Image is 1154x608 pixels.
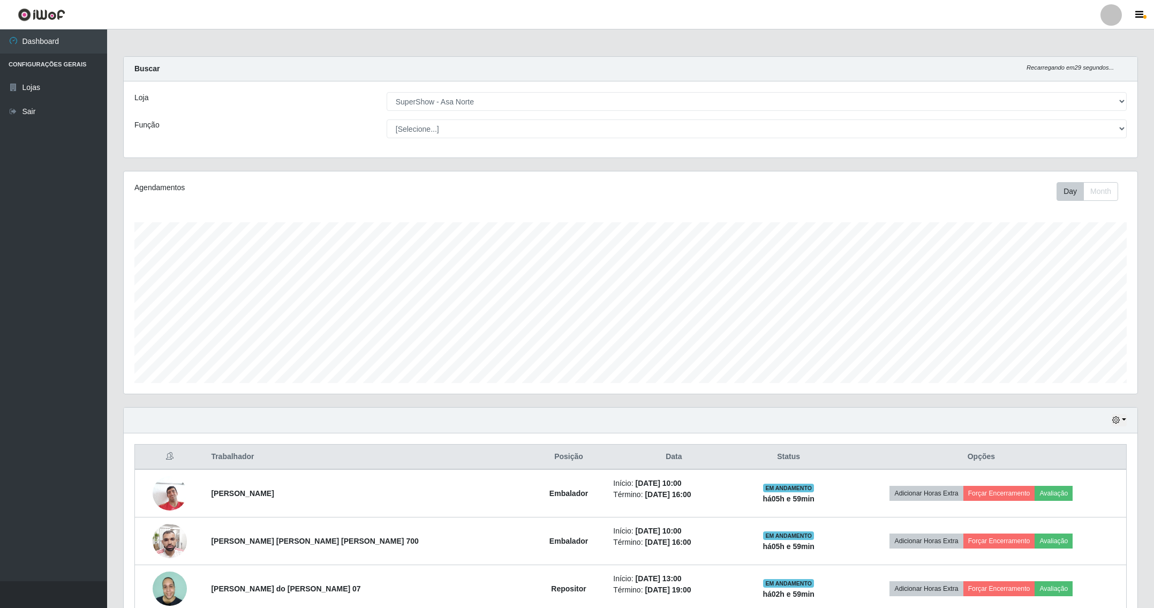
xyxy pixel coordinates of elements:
th: Status [741,445,836,470]
button: Avaliação [1035,581,1073,596]
li: Início: [613,526,734,537]
button: Adicionar Horas Extra [889,581,963,596]
button: Avaliação [1035,534,1073,549]
button: Avaliação [1035,486,1073,501]
strong: há 05 h e 59 min [763,494,814,503]
div: Agendamentos [134,182,539,193]
button: Forçar Encerramento [963,486,1035,501]
button: Adicionar Horas Extra [889,534,963,549]
strong: Embalador [549,489,588,498]
th: Trabalhador [205,445,530,470]
li: Término: [613,584,734,596]
strong: Repositor [551,584,586,593]
strong: [PERSON_NAME] [PERSON_NAME] [PERSON_NAME] 700 [211,537,418,545]
time: [DATE] 19:00 [645,586,691,594]
img: CoreUI Logo [18,8,65,21]
strong: [PERSON_NAME] do [PERSON_NAME] 07 [211,584,360,593]
button: Day [1057,182,1084,201]
strong: Buscar [134,64,160,73]
div: Toolbar with button groups [1057,182,1127,201]
button: Adicionar Horas Extra [889,486,963,501]
img: 1659984229143.jpeg [153,470,187,516]
div: First group [1057,182,1118,201]
button: Month [1083,182,1118,201]
label: Função [134,119,160,131]
strong: há 02 h e 59 min [763,590,814,598]
span: EM ANDAMENTO [763,579,814,588]
img: 1752975138794.jpeg [153,518,187,564]
th: Posição [531,445,607,470]
th: Opções [836,445,1127,470]
time: [DATE] 13:00 [636,574,682,583]
time: [DATE] 16:00 [645,490,691,499]
strong: Embalador [549,537,588,545]
i: Recarregando em 29 segundos... [1027,64,1114,71]
li: Término: [613,489,734,500]
time: [DATE] 16:00 [645,538,691,546]
button: Forçar Encerramento [963,581,1035,596]
li: Término: [613,537,734,548]
span: EM ANDAMENTO [763,484,814,492]
li: Início: [613,573,734,584]
th: Data [607,445,741,470]
span: EM ANDAMENTO [763,531,814,540]
li: Início: [613,478,734,489]
time: [DATE] 10:00 [636,479,682,487]
strong: [PERSON_NAME] [211,489,274,498]
strong: há 05 h e 59 min [763,542,814,551]
time: [DATE] 10:00 [636,527,682,535]
button: Forçar Encerramento [963,534,1035,549]
label: Loja [134,92,148,103]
